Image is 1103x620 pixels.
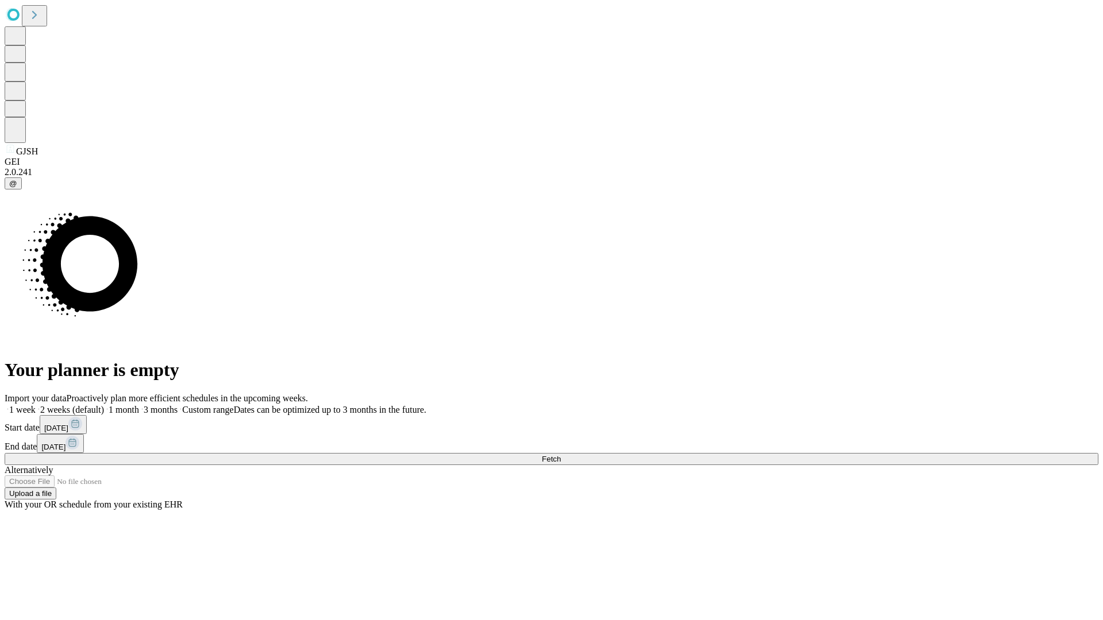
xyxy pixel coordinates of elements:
button: Fetch [5,453,1098,465]
span: 3 months [144,405,178,414]
span: GJSH [16,146,38,156]
div: GEI [5,157,1098,167]
span: 1 month [109,405,139,414]
span: 1 week [9,405,36,414]
div: Start date [5,415,1098,434]
span: [DATE] [41,443,65,451]
h1: Your planner is empty [5,359,1098,381]
button: [DATE] [37,434,84,453]
span: 2 weeks (default) [40,405,104,414]
span: [DATE] [44,424,68,432]
span: Alternatively [5,465,53,475]
span: Fetch [542,455,561,463]
div: 2.0.241 [5,167,1098,177]
button: [DATE] [40,415,87,434]
span: With your OR schedule from your existing EHR [5,499,183,509]
span: Proactively plan more efficient schedules in the upcoming weeks. [67,393,308,403]
button: Upload a file [5,487,56,499]
span: @ [9,179,17,188]
button: @ [5,177,22,189]
span: Import your data [5,393,67,403]
div: End date [5,434,1098,453]
span: Dates can be optimized up to 3 months in the future. [234,405,426,414]
span: Custom range [182,405,233,414]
